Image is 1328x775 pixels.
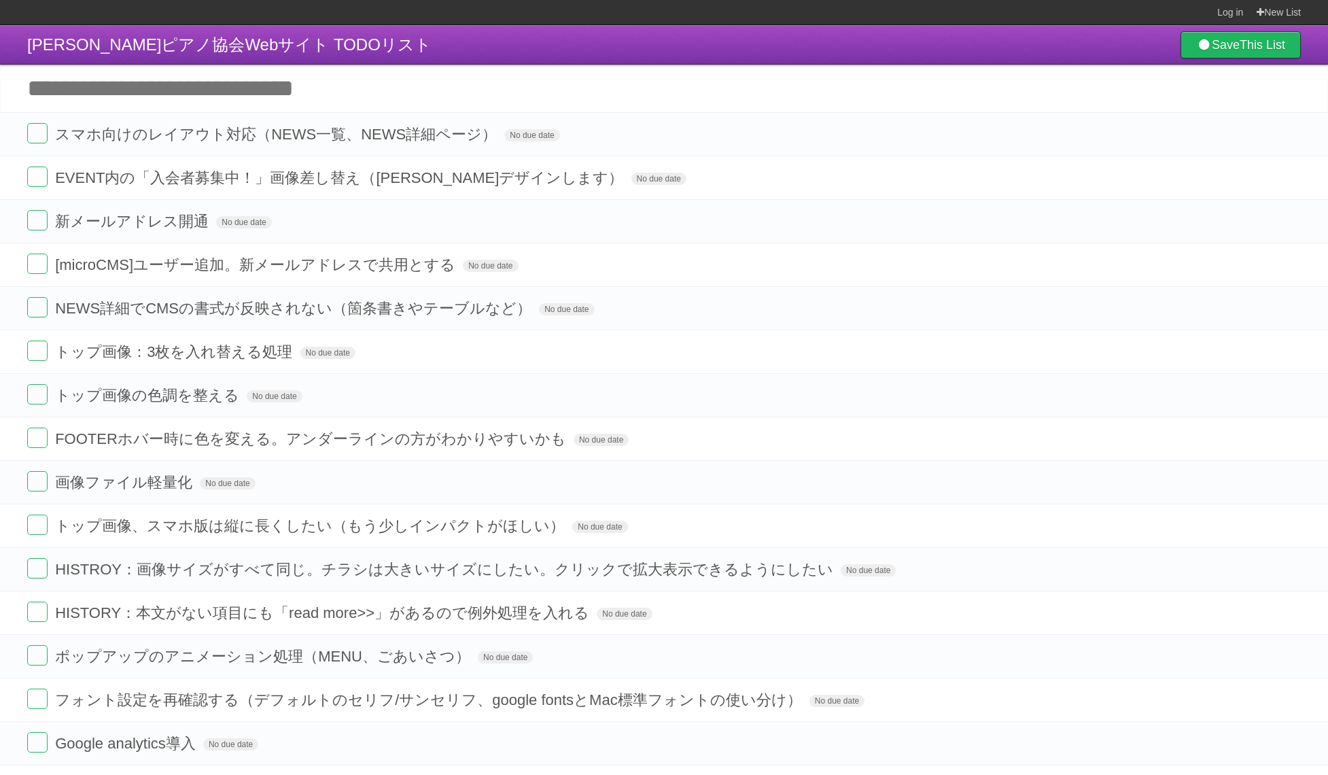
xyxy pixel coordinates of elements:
label: Done [27,689,48,709]
span: ポップアップのアニメーション処理（MENU、ごあいさつ） [55,648,474,665]
span: HISTORY：本文がない項目にも「read more>>」があるので例外処理を入れる [55,604,593,621]
span: トップ画像、スマホ版は縦に長くしたい（もう少しインパクトがほしい） [55,517,568,534]
span: EVENT内の「入会者募集中！」画像差し替え（[PERSON_NAME]デザインします） [55,169,627,186]
span: No due date [216,216,271,228]
label: Done [27,210,48,230]
span: No due date [463,260,518,272]
span: 画像ファイル軽量化 [55,474,196,491]
span: No due date [200,477,255,489]
label: Done [27,341,48,361]
span: FOOTERホバー時に色を変える。アンダーラインの方がわかりやすいかも [55,430,570,447]
span: No due date [574,434,629,446]
label: Done [27,428,48,448]
span: No due date [300,347,355,359]
a: SaveThis List [1181,31,1301,58]
label: Done [27,254,48,274]
span: No due date [504,129,559,141]
span: トップ画像の色調を整える [55,387,243,404]
span: No due date [841,564,896,576]
span: No due date [203,738,258,751]
label: Done [27,645,48,666]
span: [microCMS]ユーザー追加。新メールアドレスで共用とする [55,256,459,273]
span: No due date [247,390,302,402]
span: No due date [631,173,686,185]
span: HISTROY：画像サイズがすべて同じ。チラシは大きいサイズにしたい。クリックで拡大表示できるようにしたい [55,561,837,578]
label: Done [27,558,48,579]
label: Done [27,471,48,492]
label: Done [27,297,48,317]
label: Done [27,732,48,753]
span: No due date [539,303,594,315]
label: Done [27,515,48,535]
b: This List [1240,38,1285,52]
span: No due date [597,608,652,620]
span: No due date [572,521,627,533]
span: NEWS詳細でCMSの書式が反映されない（箇条書きやテーブルなど） [55,300,535,317]
span: Google analytics導入 [55,735,199,752]
label: Done [27,384,48,404]
span: No due date [478,651,533,664]
span: スマホ向けのレイアウト対応（NEWS一覧、NEWS詳細ページ） [55,126,500,143]
span: フォント設定を再確認する（デフォルトのセリフ/サンセリフ、google fontsとMac標準フォントの使い分け） [55,691,805,708]
label: Done [27,602,48,622]
label: Done [27,167,48,187]
span: [PERSON_NAME]ピアノ協会Webサイト TODOリスト [27,35,432,54]
span: 新メールアドレス開通 [55,213,212,230]
span: No due date [809,695,864,707]
span: トップ画像：3枚を入れ替える処理 [55,343,296,360]
label: Done [27,123,48,143]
